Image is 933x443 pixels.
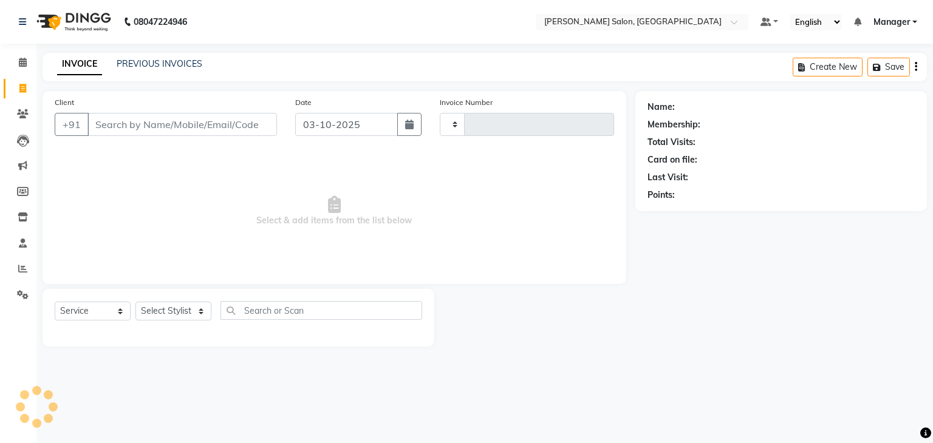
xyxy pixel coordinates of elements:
img: logo [31,5,114,39]
div: Membership: [648,118,700,131]
a: INVOICE [57,53,102,75]
b: 08047224946 [134,5,187,39]
div: Points: [648,189,675,201]
label: Client [55,97,74,108]
label: Date [295,97,312,108]
div: Total Visits: [648,136,695,149]
span: Manager [873,16,910,29]
button: Create New [793,58,863,76]
a: PREVIOUS INVOICES [117,58,202,69]
input: Search by Name/Mobile/Email/Code [87,113,277,136]
div: Card on file: [648,154,697,166]
label: Invoice Number [440,97,493,108]
input: Search or Scan [220,301,422,320]
div: Name: [648,101,675,113]
button: +91 [55,113,89,136]
span: Select & add items from the list below [55,150,614,272]
div: Last Visit: [648,171,688,184]
button: Save [867,58,910,76]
